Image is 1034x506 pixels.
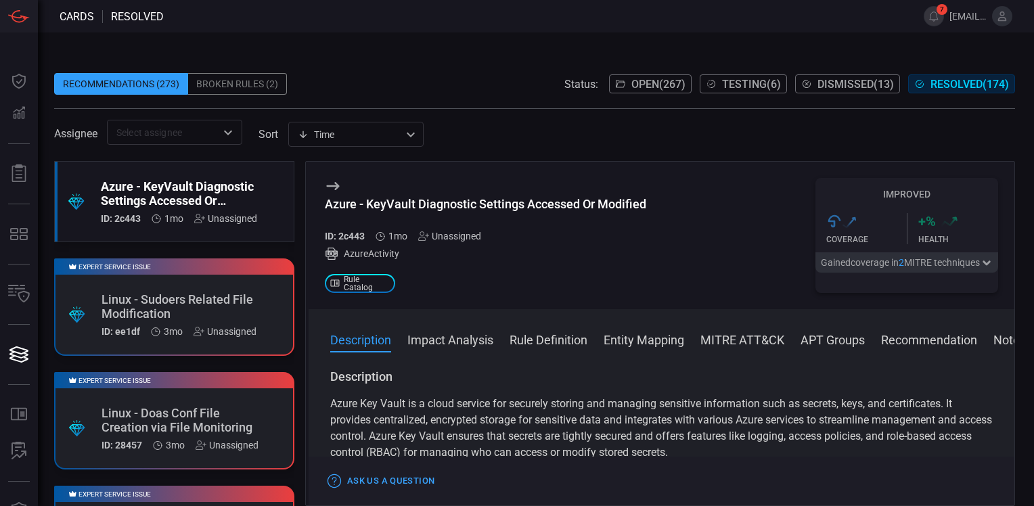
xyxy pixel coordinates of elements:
span: Dismissed ( 13 ) [817,78,894,91]
span: Aug 03, 2025 8:55 AM [164,213,183,224]
button: 7 [924,6,944,26]
span: Rule Catalog [344,275,390,292]
div: Linux - Sudoers Related File Modification [102,292,256,321]
button: Recommendation [881,331,977,347]
div: Linux - Doas Conf File Creation via File Monitoring [102,406,258,434]
span: 7 [937,4,947,15]
span: Jun 19, 2025 12:32 PM [166,440,185,451]
button: APT Groups [801,331,865,347]
button: Cards [3,338,35,371]
h5: ID: 2c443 [325,231,365,241]
button: MITRE ATT&CK [700,331,784,347]
div: Broken Rules (2) [188,73,287,95]
div: Time [298,128,402,141]
h5: ID: ee1df [102,326,140,337]
span: [EMAIL_ADDRESS][DOMAIN_NAME] [949,11,987,22]
button: Gainedcoverage in2MITRE techniques [815,252,998,273]
div: Unassigned [194,213,257,224]
h3: + % [918,213,936,229]
button: Inventory [3,278,35,310]
h5: ID: 28457 [102,440,142,451]
span: resolved [111,10,164,23]
button: Testing(6) [700,74,787,93]
h3: Description [330,369,993,385]
span: Cards [60,10,94,23]
button: Reports [3,158,35,190]
h5: Improved [815,189,998,200]
button: Resolved(174) [908,74,1015,93]
div: Unassigned [418,231,481,241]
button: Entity Mapping [604,331,684,347]
span: Jun 19, 2025 12:32 PM [164,326,183,337]
button: Open [219,123,238,142]
button: Dismissed(13) [795,74,900,93]
button: Ask Us a Question [325,471,438,492]
button: Rule Catalog [3,398,35,431]
button: Open(267) [609,74,692,93]
span: Assignee [54,127,97,140]
div: Azure - KeyVault Diagnostic Settings Accessed Or Modified [325,197,646,211]
span: Resolved ( 174 ) [930,78,1009,91]
div: Coverage [826,235,907,244]
div: Recommendations (273) [54,73,188,95]
span: 2 [899,257,904,268]
button: MITRE - Detection Posture [3,218,35,250]
span: Expert Service Issue [78,377,151,384]
button: ALERT ANALYSIS [3,435,35,467]
p: Azure Key Vault is a cloud service for securely storing and managing sensitive information such a... [330,396,993,461]
div: Azure - KeyVault Diagnostic Settings Accessed Or Modified [101,179,257,208]
span: Expert Service Issue [78,263,151,271]
span: Status: [564,78,598,91]
button: Impact Analysis [407,331,493,347]
div: Health [918,235,999,244]
input: Select assignee [111,124,216,141]
div: AzureActivity [325,247,646,260]
button: Rule Definition [510,331,587,347]
div: Unassigned [194,326,256,337]
div: Unassigned [196,440,258,451]
span: Open ( 267 ) [631,78,685,91]
button: Dashboard [3,65,35,97]
button: Notes [993,331,1026,347]
button: Description [330,331,391,347]
span: Testing ( 6 ) [722,78,781,91]
button: Detections [3,97,35,130]
span: Expert Service Issue [78,490,151,498]
h5: ID: 2c443 [101,213,141,224]
label: sort [258,128,278,141]
span: Aug 03, 2025 8:55 AM [388,231,407,241]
